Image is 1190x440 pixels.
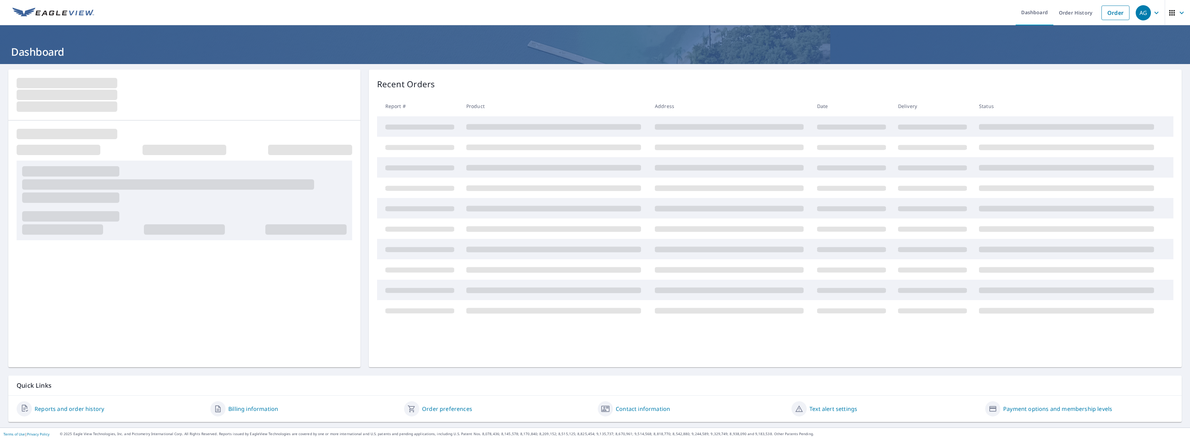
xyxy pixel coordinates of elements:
[12,8,94,18] img: EV Logo
[1003,405,1112,413] a: Payment options and membership levels
[3,432,49,436] p: |
[377,96,461,116] th: Report #
[1101,6,1129,20] a: Order
[3,432,25,437] a: Terms of Use
[1136,5,1151,20] div: AG
[35,405,104,413] a: Reports and order history
[461,96,649,116] th: Product
[27,432,49,437] a: Privacy Policy
[17,381,1173,390] p: Quick Links
[649,96,812,116] th: Address
[812,96,892,116] th: Date
[228,405,278,413] a: Billing information
[422,405,472,413] a: Order preferences
[60,431,1187,437] p: © 2025 Eagle View Technologies, Inc. and Pictometry International Corp. All Rights Reserved. Repo...
[892,96,973,116] th: Delivery
[809,405,857,413] a: Text alert settings
[973,96,1162,116] th: Status
[377,78,435,90] p: Recent Orders
[8,45,1182,59] h1: Dashboard
[616,405,670,413] a: Contact information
